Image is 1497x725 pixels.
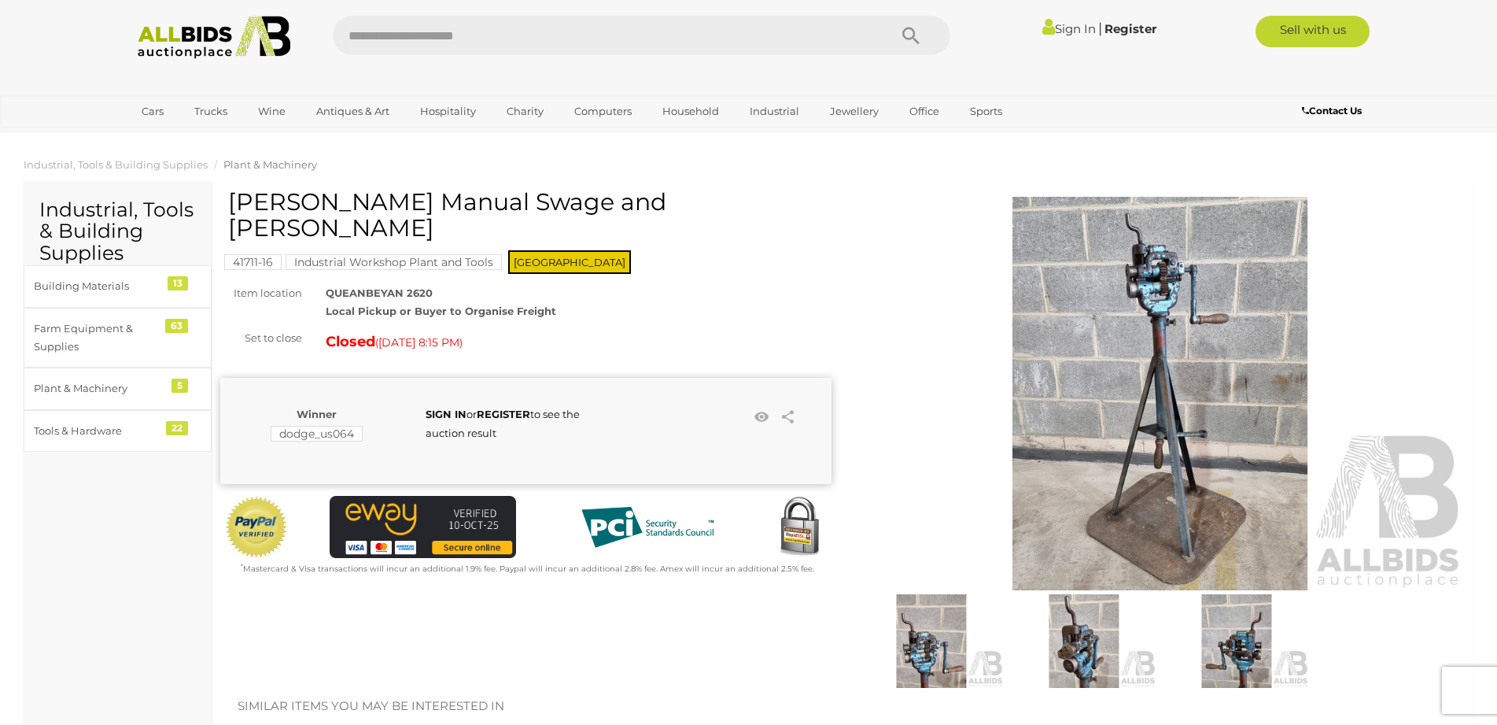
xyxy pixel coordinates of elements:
[184,98,238,124] a: Trucks
[1098,20,1102,37] span: |
[1012,594,1156,688] img: John Heine Manual Swage and Jenny
[564,98,642,124] a: Computers
[271,426,363,442] mark: dodge_us064
[24,308,212,368] a: Farm Equipment & Supplies 63
[34,277,164,295] div: Building Materials
[166,421,188,435] div: 22
[1302,102,1366,120] a: Contact Us
[224,496,289,559] img: Official PayPal Seal
[208,284,314,302] div: Item location
[1042,21,1096,36] a: Sign In
[286,256,502,268] a: Industrial Workshop Plant and Tools
[34,422,164,440] div: Tools & Hardware
[330,496,516,558] img: eWAY Payment Gateway
[306,98,400,124] a: Antiques & Art
[872,16,950,55] button: Search
[375,336,463,349] span: ( )
[899,98,949,124] a: Office
[1164,594,1309,688] img: John Heine Manual Swage and Jenny
[477,408,530,420] a: REGISTER
[960,98,1012,124] a: Sports
[34,379,164,398] div: Plant & Machinery
[34,320,164,357] div: Farm Equipment & Supplies
[569,496,726,559] img: PCI DSS compliant
[410,98,486,124] a: Hospitality
[326,305,556,317] strong: Local Pickup or Buyer to Organise Freight
[855,197,1466,590] img: John Heine Manual Swage and Jenny
[24,265,212,307] a: Building Materials 13
[39,199,196,264] h2: Industrial, Tools & Building Supplies
[171,379,188,393] div: 5
[241,564,814,574] small: Mastercard & Visa transactions will incur an additional 1.9% fee. Paypal will incur an additional...
[378,335,459,350] span: [DATE] 8:15 PM
[1302,105,1362,117] b: Contact Us
[168,276,188,290] div: 13
[208,329,314,347] div: Set to close
[131,124,264,150] a: [GEOGRAPHIC_DATA]
[768,496,831,559] img: Secured by Rapid SSL
[24,158,208,171] a: Industrial, Tools & Building Supplies
[326,333,375,350] strong: Closed
[224,256,282,268] a: 41711-16
[326,287,433,299] strong: QUEANBEYAN 2620
[24,410,212,452] a: Tools & Hardware 22
[426,408,580,438] span: or to see the auction result
[496,98,554,124] a: Charity
[129,16,300,59] img: Allbids.com.au
[223,158,317,171] a: Plant & Machinery
[859,594,1004,688] img: John Heine Manual Swage and Jenny
[652,98,729,124] a: Household
[426,408,466,420] a: SIGN IN
[24,368,212,409] a: Plant & Machinery 5
[820,98,889,124] a: Jewellery
[131,98,174,124] a: Cars
[165,319,188,333] div: 63
[750,405,774,429] li: Watch this item
[228,189,828,241] h1: [PERSON_NAME] Manual Swage and [PERSON_NAME]
[224,254,282,270] mark: 41711-16
[286,254,502,270] mark: Industrial Workshop Plant and Tools
[248,98,296,124] a: Wine
[238,700,1448,713] h2: Similar items you may be interested in
[739,98,809,124] a: Industrial
[297,408,337,420] b: Winner
[508,250,631,274] span: [GEOGRAPHIC_DATA]
[1255,16,1370,47] a: Sell with us
[1104,21,1156,36] a: Register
